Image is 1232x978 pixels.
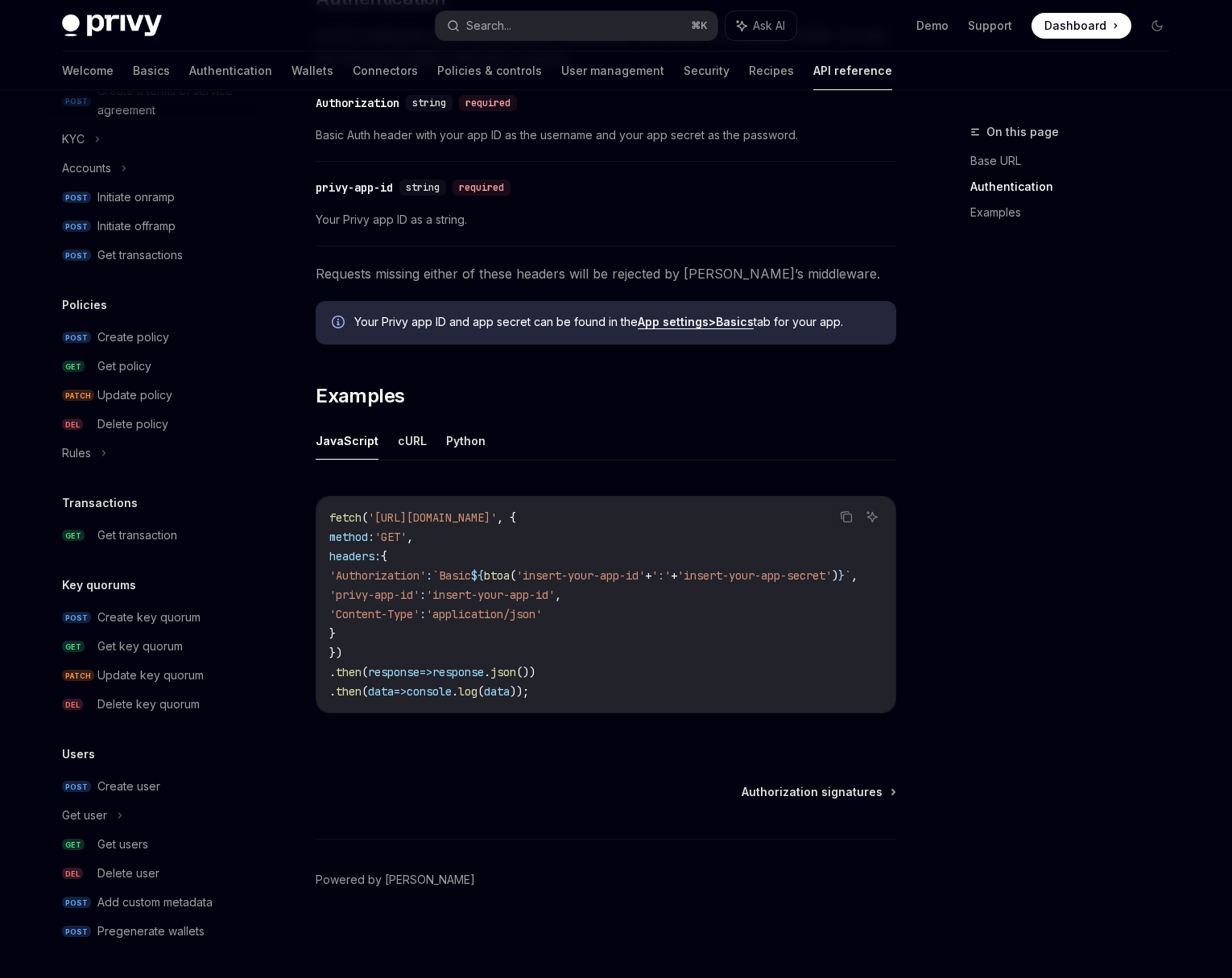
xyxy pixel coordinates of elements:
[516,665,535,679] span: ())
[97,217,176,236] div: Initiate offramp
[62,926,91,938] span: POST
[677,568,832,583] span: 'insert-your-app-secret'
[845,568,851,583] span: `
[316,210,896,229] span: Your Privy app ID as a string.
[426,588,555,602] span: 'insert-your-app-id'
[836,506,857,527] button: Copy the contents from the code block
[1031,13,1131,39] a: Dashboard
[329,510,362,525] span: fetch
[97,188,175,207] div: Initiate onramp
[62,868,83,880] span: DEL
[412,97,446,109] span: string
[432,665,484,679] span: response
[62,641,85,653] span: GET
[291,52,333,90] a: Wallets
[49,521,255,550] a: GETGet transaction
[459,95,517,111] div: required
[466,16,511,35] div: Search...
[452,684,458,699] span: .
[446,422,486,460] button: Python
[986,122,1059,142] span: On this page
[62,576,136,595] h5: Key quorums
[497,510,516,525] span: , {
[638,315,709,328] strong: App settings
[484,684,510,699] span: data
[316,262,896,285] span: Requests missing either of these headers will be rejected by [PERSON_NAME]’s middleware.
[62,897,91,909] span: POST
[62,14,162,37] img: dark logo
[832,568,838,583] span: )
[862,506,883,527] button: Ask AI
[374,530,407,544] span: 'GET'
[381,549,387,563] span: {
[671,568,677,583] span: +
[49,323,255,352] a: POSTCreate policy
[638,315,754,329] a: App settings>Basics
[49,241,255,270] a: POSTGet transactions
[49,772,255,801] a: POSTCreate user
[645,568,651,583] span: +
[189,52,272,90] a: Authentication
[97,526,177,545] div: Get transaction
[97,386,172,405] div: Update policy
[62,612,91,624] span: POST
[353,52,418,90] a: Connectors
[970,148,1183,174] a: Base URL
[407,530,413,544] span: ,
[49,888,255,917] a: POSTAdd custom metadata
[62,444,91,463] div: Rules
[406,181,440,194] span: string
[62,159,111,178] div: Accounts
[458,684,478,699] span: log
[49,352,255,381] a: GETGet policy
[471,568,484,583] span: ${
[354,314,880,330] span: Your Privy app ID and app secret can be found in the tab for your app.
[329,588,420,602] span: 'privy-app-id'
[329,607,420,621] span: 'Content-Type'
[97,777,160,796] div: Create user
[316,872,475,888] a: Powered by [PERSON_NAME]
[970,174,1183,200] a: Authentication
[62,670,94,682] span: PATCH
[336,665,362,679] span: then
[49,917,255,946] a: POSTPregenerate wallets
[478,684,484,699] span: (
[1044,18,1106,34] span: Dashboard
[97,328,169,347] div: Create policy
[691,19,708,32] span: ⌘ K
[97,415,168,434] div: Delete policy
[368,665,420,679] span: response
[97,835,148,854] div: Get users
[49,830,255,859] a: GETGet users
[62,493,138,513] h5: Transactions
[329,549,381,563] span: headers:
[368,510,497,525] span: '[URL][DOMAIN_NAME]'
[62,390,94,402] span: PATCH
[510,568,516,583] span: (
[420,588,426,602] span: :
[49,603,255,632] a: POSTCreate key quorum
[62,419,83,431] span: DEL
[851,568,858,583] span: ,
[426,568,432,583] span: :
[49,859,255,888] a: DELDelete user
[62,332,91,344] span: POST
[916,18,949,34] a: Demo
[316,422,378,460] button: JavaScript
[453,180,511,196] div: required
[484,665,490,679] span: .
[329,626,336,641] span: }
[749,52,794,90] a: Recipes
[62,745,95,764] h5: Users
[436,11,717,40] button: Search...⌘K
[368,684,394,699] span: data
[97,922,205,941] div: Pregenerate wallets
[62,839,85,851] span: GET
[555,588,561,602] span: ,
[329,646,342,660] span: })
[316,180,393,196] div: privy-app-id
[62,530,85,542] span: GET
[362,665,368,679] span: (
[813,52,892,90] a: API reference
[62,361,85,373] span: GET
